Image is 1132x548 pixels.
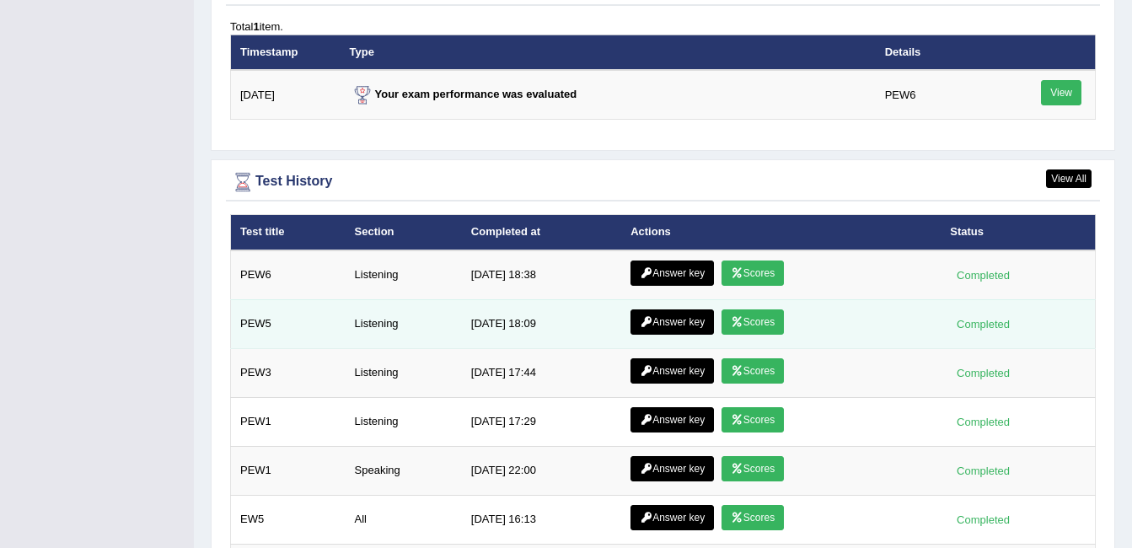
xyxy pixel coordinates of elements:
a: Answer key [630,309,714,335]
td: Listening [346,299,462,348]
th: Actions [621,215,941,250]
div: Completed [950,364,1016,382]
a: Answer key [630,358,714,384]
div: Completed [950,462,1016,480]
div: Test History [230,169,1096,195]
td: PEW1 [231,446,346,495]
b: 1 [253,20,259,33]
td: Listening [346,348,462,397]
td: EW5 [231,495,346,544]
a: Answer key [630,261,714,286]
td: PEW6 [876,70,995,120]
td: PEW6 [231,250,346,300]
td: PEW1 [231,397,346,446]
th: Details [876,35,995,70]
td: [DATE] [231,70,341,120]
td: PEW3 [231,348,346,397]
div: Completed [950,511,1016,529]
td: [DATE] 17:44 [462,348,621,397]
td: Listening [346,250,462,300]
a: View [1041,80,1081,105]
td: [DATE] 17:29 [462,397,621,446]
a: Scores [722,309,784,335]
div: Total item. [230,19,1096,35]
a: Answer key [630,456,714,481]
a: Scores [722,505,784,530]
td: All [346,495,462,544]
th: Type [341,35,876,70]
th: Status [941,215,1095,250]
a: Answer key [630,505,714,530]
th: Section [346,215,462,250]
a: Scores [722,407,784,432]
td: [DATE] 18:38 [462,250,621,300]
td: [DATE] 22:00 [462,446,621,495]
strong: Your exam performance was evaluated [350,88,577,100]
th: Completed at [462,215,621,250]
a: Scores [722,261,784,286]
a: View All [1046,169,1092,188]
a: Scores [722,456,784,481]
div: Completed [950,266,1016,284]
td: Speaking [346,446,462,495]
td: PEW5 [231,299,346,348]
div: Completed [950,315,1016,333]
td: [DATE] 18:09 [462,299,621,348]
td: Listening [346,397,462,446]
a: Answer key [630,407,714,432]
td: [DATE] 16:13 [462,495,621,544]
div: Completed [950,413,1016,431]
th: Timestamp [231,35,341,70]
a: Scores [722,358,784,384]
th: Test title [231,215,346,250]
